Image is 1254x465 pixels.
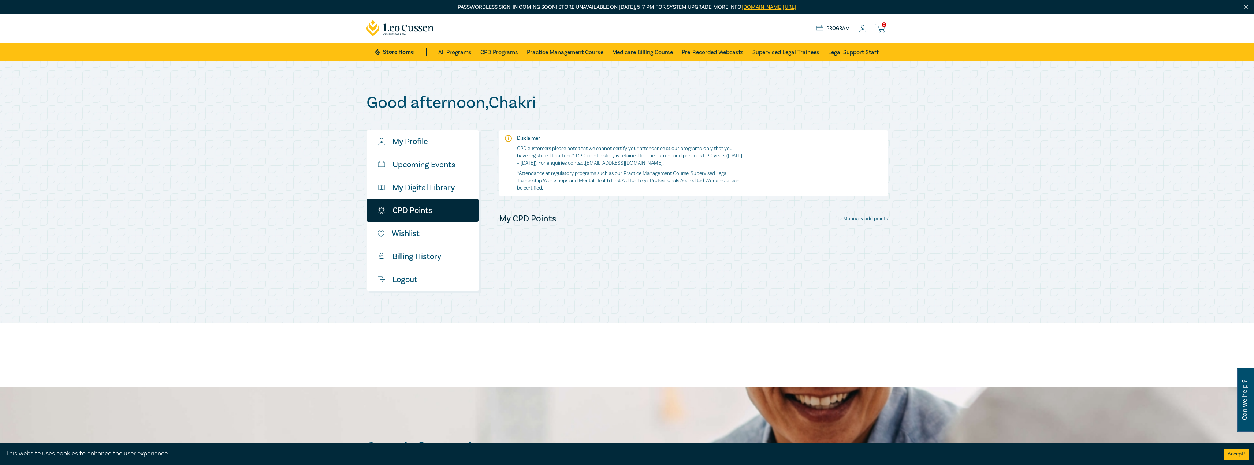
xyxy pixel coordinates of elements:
[816,25,850,33] a: Program
[367,222,479,245] a: Wishlist
[375,48,426,56] a: Store Home
[499,213,556,225] h4: My CPD Points
[882,22,886,27] span: 0
[379,254,381,258] tspan: $
[366,93,888,112] h1: Good afternoon , Chakri
[741,4,796,11] a: [DOMAIN_NAME][URL]
[367,199,479,222] a: CPD Points
[836,215,888,222] div: Manually add points
[585,160,663,166] a: [EMAIL_ADDRESS][DOMAIN_NAME]
[752,43,819,61] a: Supervised Legal Trainees
[367,176,479,199] a: My Digital Library
[517,145,742,167] p: CPD customers please note that we cannot certify your attendance at our programs, only that you h...
[517,135,540,142] strong: Disclaimer
[682,43,744,61] a: Pre-Recorded Webcasts
[5,449,1213,458] div: This website uses cookies to enhance the user experience.
[367,130,479,153] a: My Profile
[828,43,879,61] a: Legal Support Staff
[367,268,479,291] a: Logout
[366,439,539,458] h2: Stay informed.
[1241,372,1248,428] span: Can we help ?
[366,3,888,11] p: Passwordless sign-in coming soon! Store unavailable on [DATE], 5–7 PM for system upgrade. More info
[438,43,472,61] a: All Programs
[480,43,518,61] a: CPD Programs
[367,245,479,268] a: $Billing History
[517,170,742,192] p: *Attendance at regulatory programs such as our Practice Management Course, Supervised Legal Train...
[527,43,603,61] a: Practice Management Course
[612,43,673,61] a: Medicare Billing Course
[367,153,479,176] a: Upcoming Events
[1243,4,1249,10] img: Close
[1224,449,1249,460] button: Accept cookies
